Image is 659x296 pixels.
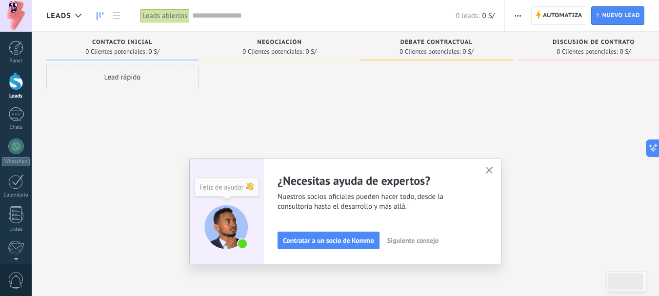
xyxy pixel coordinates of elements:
[2,93,30,99] div: Leads
[108,6,125,25] a: Lista
[278,173,474,188] h2: ¿Necesitas ayuda de expertos?
[482,11,494,20] span: 0 S/
[92,39,153,46] span: Contacto inicial
[2,58,30,64] div: Panel
[2,157,30,166] div: WhatsApp
[557,49,618,55] span: 0 Clientes potenciales:
[463,49,474,55] span: 0 S/
[531,6,587,25] a: Automatiza
[383,233,443,248] button: Siguiente consejo
[2,226,30,233] div: Listas
[365,39,508,47] div: Debate contractual
[591,6,644,25] a: Nuevo lead
[46,11,71,20] span: Leads
[602,7,640,24] span: Nuevo lead
[278,232,379,249] button: Contratar a un socio de Kommo
[257,39,302,46] span: Negociación
[511,6,525,25] button: Más
[278,192,474,212] span: Nuestros socios oficiales pueden hacer todo, desde la consultoría hasta el desarrollo y más allá.
[553,39,635,46] span: Discusión de contrato
[456,11,479,20] span: 0 leads:
[46,65,199,89] div: Lead rápido
[85,49,146,55] span: 0 Clientes potenciales:
[149,49,160,55] span: 0 S/
[92,6,108,25] a: Leads
[620,49,631,55] span: 0 S/
[283,237,374,244] span: Contratar a un socio de Kommo
[400,39,473,46] span: Debate contractual
[2,124,30,131] div: Chats
[399,49,460,55] span: 0 Clientes potenciales:
[208,39,351,47] div: Negociación
[51,39,194,47] div: Contacto inicial
[387,237,439,244] span: Siguiente consejo
[543,7,582,24] span: Automatiza
[306,49,317,55] span: 0 S/
[2,192,30,198] div: Calendario
[140,9,190,23] div: Leads abiertos
[242,49,303,55] span: 0 Clientes potenciales:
